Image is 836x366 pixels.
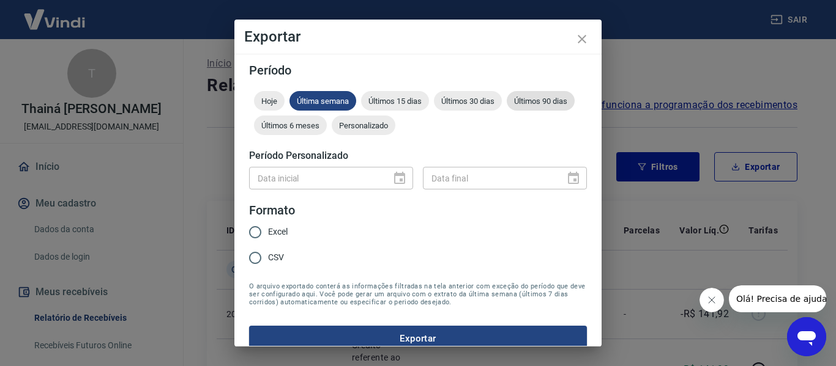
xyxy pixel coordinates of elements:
[434,97,502,106] span: Últimos 30 dias
[729,285,826,312] iframe: Mensagem da empresa
[254,91,285,111] div: Hoje
[332,121,395,130] span: Personalizado
[249,202,295,219] legend: Formato
[254,121,327,130] span: Últimos 6 meses
[507,91,575,111] div: Últimos 90 dias
[434,91,502,111] div: Últimos 30 dias
[507,97,575,106] span: Últimos 90 dias
[268,251,284,264] span: CSV
[423,167,556,189] input: DD/MM/YYYY
[361,97,429,106] span: Últimos 15 dias
[332,115,395,135] div: Personalizado
[249,64,587,76] h5: Período
[289,97,356,106] span: Última semana
[254,115,327,135] div: Últimos 6 meses
[361,91,429,111] div: Últimos 15 dias
[787,317,826,356] iframe: Botão para abrir a janela de mensagens
[249,150,587,162] h5: Período Personalizado
[249,326,587,351] button: Exportar
[567,24,597,54] button: close
[244,29,592,44] h4: Exportar
[249,167,383,189] input: DD/MM/YYYY
[249,282,587,306] span: O arquivo exportado conterá as informações filtradas na tela anterior com exceção do período que ...
[268,225,288,238] span: Excel
[700,288,724,312] iframe: Fechar mensagem
[7,9,103,18] span: Olá! Precisa de ajuda?
[254,97,285,106] span: Hoje
[289,91,356,111] div: Última semana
